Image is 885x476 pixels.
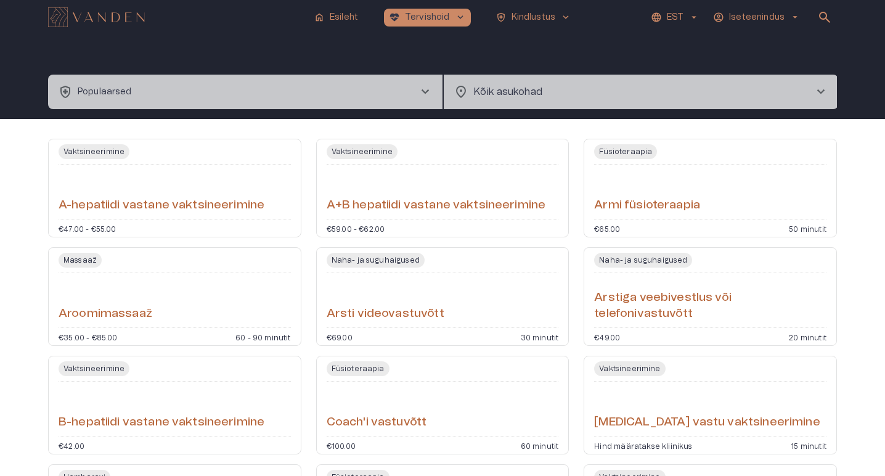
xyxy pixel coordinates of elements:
span: keyboard_arrow_down [455,12,466,23]
span: Naha- ja suguhaigused [327,255,425,266]
h6: Aroomimassaaž [59,306,152,322]
button: health_and_safetyKindlustuskeyboard_arrow_down [491,9,577,27]
p: 20 minutit [789,333,826,340]
a: Open service booking details [48,356,301,454]
p: Hind määratakse kliinikus [594,441,692,449]
span: Füsioteraapia [327,363,389,374]
span: Vaktsineerimine [327,146,398,157]
h6: B-hepatiidi vastane vaktsineerimine [59,414,264,431]
p: Tervishoid [405,11,450,24]
a: Open service booking details [584,247,837,346]
p: Esileht [330,11,358,24]
p: €35.00 - €85.00 [59,333,118,340]
span: keyboard_arrow_down [560,12,571,23]
p: €69.00 [327,333,353,340]
a: Open service booking details [316,139,569,237]
a: Open service booking details [316,356,569,454]
p: Iseteenindus [729,11,785,24]
h6: Arstiga veebivestlus või telefonivastuvõtt [594,290,826,322]
span: location_on [454,84,468,99]
a: Open service booking details [584,139,837,237]
p: €100.00 [327,441,356,449]
span: chevron_right [418,84,433,99]
p: €42.00 [59,441,84,449]
a: Navigate to homepage [48,9,304,26]
p: Populaarsed [78,86,132,99]
p: 30 minutit [521,333,559,340]
span: Füsioteraapia [594,146,657,157]
span: arrow_drop_down [789,12,801,23]
span: chevron_right [814,84,828,99]
span: Naha- ja suguhaigused [594,255,692,266]
span: ecg_heart [389,12,400,23]
a: Open service booking details [48,139,301,237]
p: Kõik asukohad [473,84,794,99]
p: 60 minutit [521,441,559,449]
p: €47.00 - €55.00 [59,224,116,232]
button: ecg_heartTervishoidkeyboard_arrow_down [384,9,471,27]
span: Vaktsineerimine [59,146,129,157]
h6: Arsti videovastuvõtt [327,306,444,322]
span: Vaktsineerimine [594,363,665,374]
button: open search modal [812,5,837,30]
button: Iseteenindusarrow_drop_down [711,9,802,27]
p: 50 minutit [789,224,826,232]
button: homeEsileht [309,9,364,27]
h6: A+B hepatiidi vastane vaktsineerimine [327,197,546,214]
span: home [314,12,325,23]
iframe: Help widget launcher [789,420,885,454]
h6: Coach'i vastuvõtt [327,414,427,431]
p: EST [667,11,683,24]
span: search [817,10,832,25]
h6: A-hepatiidi vastane vaktsineerimine [59,197,264,214]
p: €65.00 [594,224,620,232]
button: health_and_safetyPopulaarsedchevron_right [48,75,442,109]
p: €49.00 [594,333,620,340]
img: Vanden logo [48,7,145,27]
p: 60 - 90 minutit [235,333,291,340]
span: health_and_safety [496,12,507,23]
h6: Armi füsioteraapia [594,197,700,214]
a: Open service booking details [316,247,569,346]
button: EST [649,9,701,27]
span: Massaaž [59,255,102,266]
a: Open service booking details [584,356,837,454]
span: Vaktsineerimine [59,363,129,374]
h6: [MEDICAL_DATA] vastu vaktsineerimine [594,414,820,431]
p: €59.00 - €62.00 [327,224,385,232]
span: health_and_safety [58,84,73,99]
p: Kindlustus [512,11,556,24]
